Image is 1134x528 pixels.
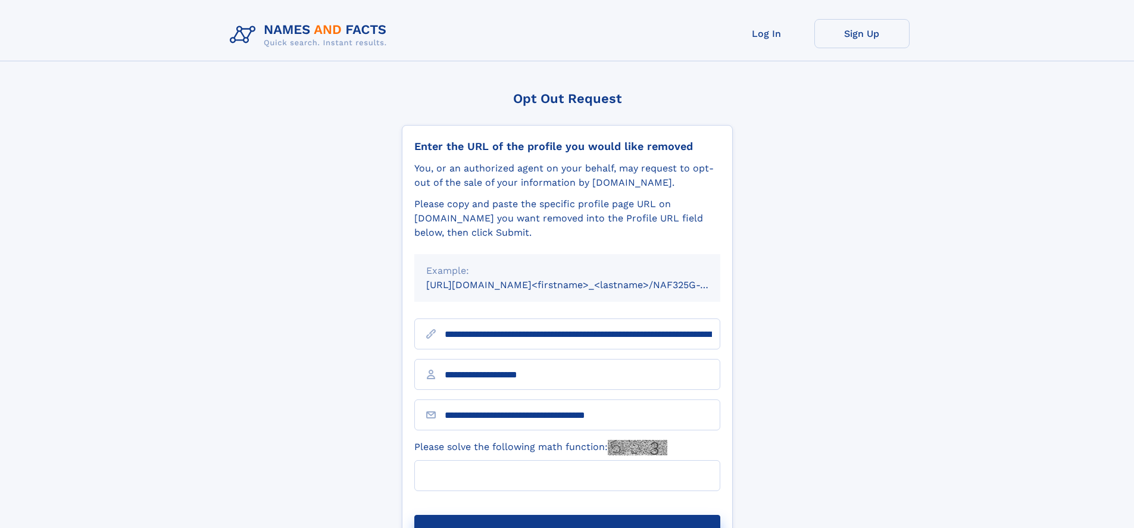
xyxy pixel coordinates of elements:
[414,161,720,190] div: You, or an authorized agent on your behalf, may request to opt-out of the sale of your informatio...
[414,440,667,455] label: Please solve the following math function:
[225,19,396,51] img: Logo Names and Facts
[719,19,814,48] a: Log In
[414,197,720,240] div: Please copy and paste the specific profile page URL on [DOMAIN_NAME] you want removed into the Pr...
[402,91,733,106] div: Opt Out Request
[414,140,720,153] div: Enter the URL of the profile you would like removed
[426,279,743,290] small: [URL][DOMAIN_NAME]<firstname>_<lastname>/NAF325G-xxxxxxxx
[814,19,910,48] a: Sign Up
[426,264,708,278] div: Example:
